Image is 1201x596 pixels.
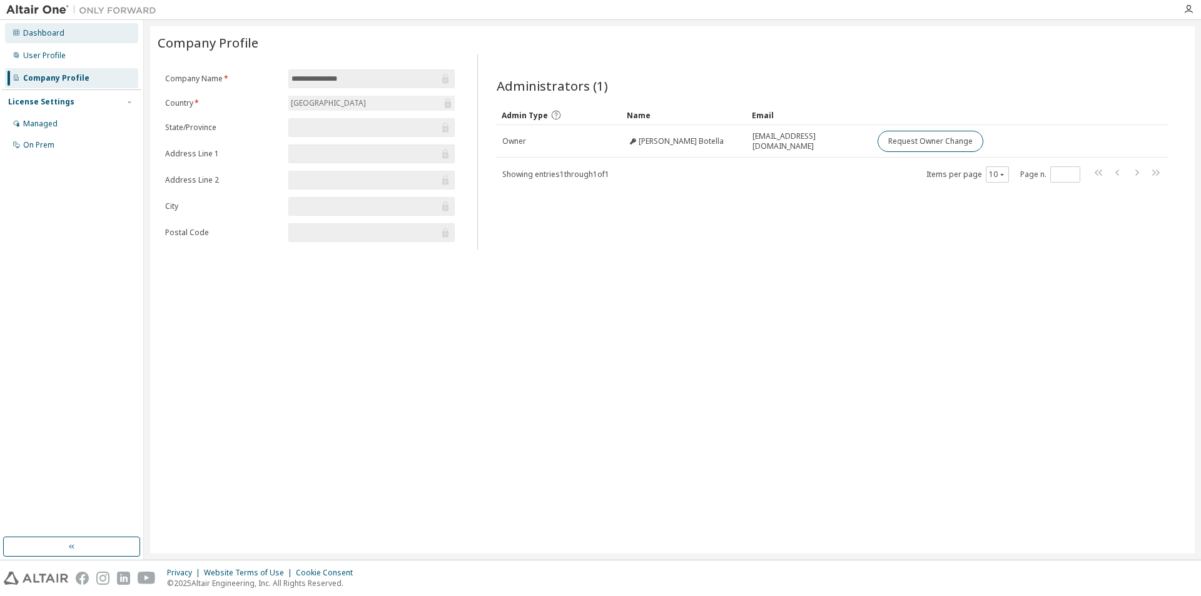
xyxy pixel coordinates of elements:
[288,96,455,111] div: [GEOGRAPHIC_DATA]
[165,228,281,238] label: Postal Code
[6,4,163,16] img: Altair One
[117,572,130,585] img: linkedin.svg
[8,97,74,107] div: License Settings
[752,105,867,125] div: Email
[167,568,204,578] div: Privacy
[23,73,89,83] div: Company Profile
[23,140,54,150] div: On Prem
[165,175,281,185] label: Address Line 2
[165,201,281,211] label: City
[165,123,281,133] label: State/Province
[165,98,281,108] label: Country
[204,568,296,578] div: Website Terms of Use
[158,34,258,51] span: Company Profile
[167,578,360,588] p: © 2025 Altair Engineering, Inc. All Rights Reserved.
[502,169,609,179] span: Showing entries 1 through 1 of 1
[753,131,866,151] span: [EMAIL_ADDRESS][DOMAIN_NAME]
[76,572,89,585] img: facebook.svg
[23,51,66,61] div: User Profile
[926,166,1009,183] span: Items per page
[639,136,724,146] span: [PERSON_NAME] Botella
[502,110,548,121] span: Admin Type
[878,131,983,152] button: Request Owner Change
[296,568,360,578] div: Cookie Consent
[165,149,281,159] label: Address Line 1
[96,572,109,585] img: instagram.svg
[497,77,608,94] span: Administrators (1)
[4,572,68,585] img: altair_logo.svg
[138,572,156,585] img: youtube.svg
[165,74,281,84] label: Company Name
[289,96,368,110] div: [GEOGRAPHIC_DATA]
[989,169,1006,179] button: 10
[1020,166,1080,183] span: Page n.
[23,119,58,129] div: Managed
[502,136,526,146] span: Owner
[627,105,742,125] div: Name
[23,28,64,38] div: Dashboard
